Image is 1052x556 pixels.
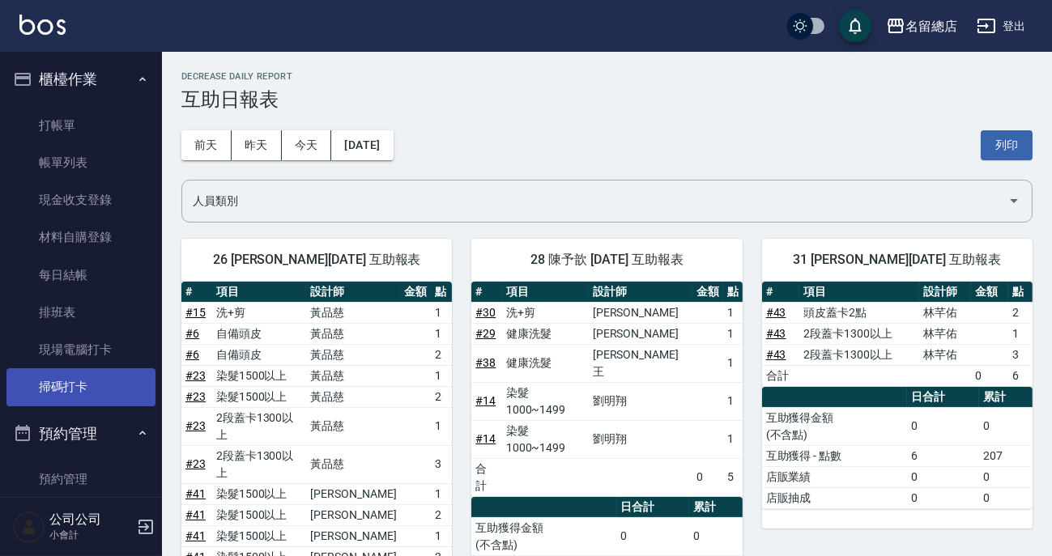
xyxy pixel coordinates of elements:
[766,327,786,340] a: #43
[306,323,400,344] td: 黃品慈
[723,382,743,420] td: 1
[6,413,155,455] button: 預約管理
[306,407,400,445] td: 黃品慈
[6,368,155,405] a: 掃碼打卡
[306,504,400,525] td: [PERSON_NAME]
[431,504,452,525] td: 2
[212,407,306,445] td: 2段蓋卡1300以上
[185,508,206,521] a: #41
[491,252,722,268] span: 28 陳予歆 [DATE] 互助報表
[762,407,907,445] td: 互助獲得金額 (不含點)
[431,365,452,386] td: 1
[1008,323,1033,344] td: 1
[919,302,971,323] td: 林芊佑
[181,282,212,303] th: #
[970,11,1033,41] button: 登出
[1008,365,1033,386] td: 6
[907,387,980,408] th: 日合計
[502,323,589,344] td: 健康洗髮
[502,382,589,420] td: 染髮1000~1499
[212,365,306,386] td: 染髮1500以上
[979,466,1033,487] td: 0
[431,445,452,483] td: 3
[431,407,452,445] td: 1
[306,344,400,365] td: 黃品慈
[431,344,452,365] td: 2
[589,382,692,420] td: 劉明翔
[185,327,199,340] a: #6
[185,306,206,319] a: #15
[762,487,907,508] td: 店販抽成
[49,528,132,542] p: 小會計
[181,71,1033,82] h2: Decrease Daily Report
[502,344,589,382] td: 健康洗髮
[981,130,1033,160] button: 列印
[589,420,692,458] td: 劉明翔
[475,306,496,319] a: #30
[19,15,66,35] img: Logo
[723,282,743,303] th: 點
[6,294,155,331] a: 排班表
[689,497,743,518] th: 累計
[189,187,1001,215] input: 人員名稱
[502,420,589,458] td: 染髮1000~1499
[1008,302,1033,323] td: 2
[306,302,400,323] td: 黃品慈
[212,445,306,483] td: 2段蓋卡1300以上
[185,390,206,403] a: #23
[782,252,1013,268] span: 31 [PERSON_NAME][DATE] 互助報表
[762,445,907,466] td: 互助獲得 - 點數
[6,144,155,181] a: 帳單列表
[6,58,155,100] button: 櫃檯作業
[589,344,692,382] td: [PERSON_NAME]王
[181,88,1033,111] h3: 互助日報表
[306,525,400,546] td: [PERSON_NAME]
[212,386,306,407] td: 染髮1500以上
[907,407,980,445] td: 0
[306,365,400,386] td: 黃品慈
[306,386,400,407] td: 黃品慈
[6,461,155,498] a: 預約管理
[692,282,723,303] th: 金額
[1001,188,1027,214] button: Open
[919,282,971,303] th: 設計師
[762,282,800,303] th: #
[762,466,907,487] td: 店販業績
[971,365,1009,386] td: 0
[49,511,132,528] h5: 公司公司
[799,323,918,344] td: 2段蓋卡1300以上
[431,386,452,407] td: 2
[762,282,1033,387] table: a dense table
[185,529,206,542] a: #41
[475,432,496,445] a: #14
[306,282,400,303] th: 設計師
[589,323,692,344] td: [PERSON_NAME]
[971,282,1009,303] th: 金額
[201,252,432,268] span: 26 [PERSON_NAME][DATE] 互助報表
[431,302,452,323] td: 1
[979,407,1033,445] td: 0
[401,282,432,303] th: 金額
[306,483,400,504] td: [PERSON_NAME]
[907,445,980,466] td: 6
[979,445,1033,466] td: 207
[212,344,306,365] td: 自備頭皮
[1008,282,1033,303] th: 點
[6,257,155,294] a: 每日結帳
[919,323,971,344] td: 林芊佑
[185,419,206,432] a: #23
[723,344,743,382] td: 1
[212,323,306,344] td: 自備頭皮
[1008,344,1033,365] td: 3
[919,344,971,365] td: 林芊佑
[232,130,282,160] button: 昨天
[502,302,589,323] td: 洗+剪
[723,302,743,323] td: 1
[185,457,206,470] a: #23
[181,130,232,160] button: 前天
[979,387,1033,408] th: 累計
[723,458,743,496] td: 5
[502,282,589,303] th: 項目
[907,466,980,487] td: 0
[475,394,496,407] a: #14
